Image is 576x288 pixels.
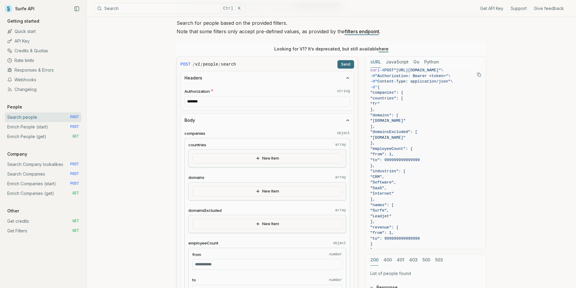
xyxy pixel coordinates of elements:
span: "SaaS", [370,186,387,190]
span: POST [181,61,191,67]
code: array [335,142,346,147]
a: Surfe API [5,4,34,13]
p: Company [5,151,30,157]
a: Credits & Quotas [5,46,81,56]
span: "revenue": { [370,225,399,230]
button: Python [424,57,439,68]
button: New Item [192,186,342,196]
span: domainsExcluded [188,208,222,213]
span: "to": 999999999999999 [370,158,420,162]
code: number [329,278,342,283]
code: number [329,252,342,257]
code: people [203,61,218,67]
span: "names": [ [370,203,394,207]
button: 400 [383,254,392,266]
span: companies [184,131,205,136]
span: from [192,252,201,257]
span: / [219,61,220,67]
span: -H [370,74,375,78]
span: -d [370,85,375,89]
a: Rate limits [5,56,81,65]
a: Search people POST [5,112,81,122]
code: v2 [195,61,200,67]
span: GET [72,219,79,224]
p: Getting started [5,18,42,24]
kbd: K [236,5,243,12]
button: 500 [422,254,430,266]
a: Get API Key [480,5,503,11]
span: / [193,61,194,67]
span: / [201,61,202,67]
button: New Item [192,219,342,229]
span: \ [441,68,444,73]
span: GET [72,134,79,139]
span: "from": 1, [370,231,394,235]
span: "Authorization: Bearer <token>" [375,74,448,78]
span: "domainsExcluded": [ [370,130,418,134]
button: SearchCtrlK [94,3,245,14]
span: employeeCount [188,240,218,246]
span: "companies": { [370,90,403,95]
button: Headers [181,71,354,85]
span: "to": 999999999999999 [370,236,420,241]
p: Other [5,208,21,214]
a: Webhooks [5,75,81,85]
span: "countries": [ [370,96,403,101]
span: "employeeCount": { [370,147,413,151]
span: "Content-Type: application/json" [375,79,451,84]
button: Send [337,60,354,69]
span: "[DOMAIN_NAME]" [370,135,406,140]
span: "industries": [ [370,169,406,173]
span: "fr" [370,102,380,106]
p: Looking for V1? It’s deprecated, but still available [274,46,389,52]
button: 200 [370,254,379,266]
span: -X [380,68,385,73]
a: Search Company lookalikes POST [5,160,81,169]
button: Go [413,57,419,68]
span: to [192,277,196,283]
a: Enrich Companies (get) GET [5,189,81,198]
span: curl [370,68,380,73]
code: object [333,241,346,246]
span: -H [370,79,375,84]
span: domains [188,175,204,180]
kbd: Ctrl [221,5,236,12]
button: 503 [435,254,443,266]
p: Search for people based on the provided filters. Note that some filters only accept pre-defined v... [177,19,486,36]
span: ], [370,141,375,145]
a: filters endpoint [345,28,379,34]
span: "Leadjet" [370,214,392,218]
span: POST [384,68,394,73]
a: API Key [5,36,81,46]
span: POST [70,181,79,186]
span: POST [70,172,79,176]
button: JavaScript [386,57,408,68]
span: \ [451,79,453,84]
span: "domains": [ [370,113,399,118]
button: Copy Text [474,70,483,79]
span: GET [72,191,79,196]
span: "CRM", [370,175,385,179]
a: Responses & Errors [5,65,81,75]
span: \ [448,74,451,78]
span: "from": 1, [370,152,394,157]
a: Changelog [5,85,81,94]
span: } [370,242,373,246]
span: ], [370,124,375,129]
a: Support [511,5,527,11]
a: Give feedback [534,5,564,11]
button: 401 [397,254,404,266]
a: Enrich Companies (start) POST [5,179,81,189]
button: Collapse Sidebar [72,4,81,13]
a: here [379,46,389,51]
span: GET [72,228,79,233]
a: Get credits GET [5,216,81,226]
button: Body [181,114,354,127]
span: ], [370,107,375,112]
span: }, [370,248,375,252]
span: Authorization [184,89,210,94]
a: Enrich People (start) POST [5,122,81,132]
span: "[DOMAIN_NAME]" [370,118,406,123]
span: POST [70,162,79,167]
span: countries [188,142,206,148]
